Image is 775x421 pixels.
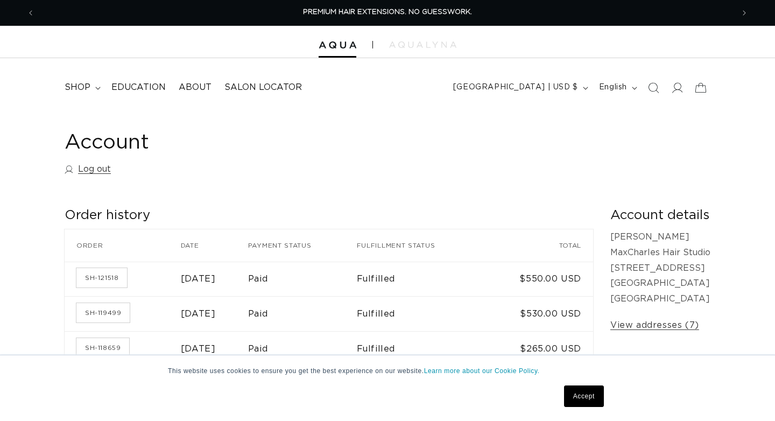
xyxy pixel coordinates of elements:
[65,130,710,156] h1: Account
[172,75,218,100] a: About
[181,275,216,283] time: [DATE]
[105,75,172,100] a: Education
[179,82,212,93] span: About
[168,366,607,376] p: This website uses cookies to ensure you get the best experience on our website.
[642,76,665,100] summary: Search
[357,229,487,262] th: Fulfillment status
[248,229,357,262] th: Payment status
[248,331,357,366] td: Paid
[389,41,456,48] img: aqualyna.com
[453,82,578,93] span: [GEOGRAPHIC_DATA] | USD $
[65,229,181,262] th: Order
[564,385,604,407] a: Accept
[181,229,248,262] th: Date
[303,9,472,16] span: PREMIUM HAIR EXTENSIONS. NO GUESSWORK.
[181,345,216,353] time: [DATE]
[181,310,216,318] time: [DATE]
[224,82,302,93] span: Salon Locator
[610,229,710,307] p: [PERSON_NAME] MaxCharles Hair Studio [STREET_ADDRESS] [GEOGRAPHIC_DATA] [GEOGRAPHIC_DATA]
[357,296,487,331] td: Fulfilled
[732,3,756,23] button: Next announcement
[487,331,593,366] td: $265.00 USD
[248,296,357,331] td: Paid
[593,78,642,98] button: English
[248,262,357,297] td: Paid
[76,303,130,322] a: Order number SH-119499
[218,75,308,100] a: Salon Locator
[487,262,593,297] td: $550.00 USD
[65,162,111,177] a: Log out
[76,268,127,287] a: Order number SH-121518
[447,78,593,98] button: [GEOGRAPHIC_DATA] | USD $
[357,331,487,366] td: Fulfilled
[65,82,90,93] span: shop
[111,82,166,93] span: Education
[599,82,627,93] span: English
[487,296,593,331] td: $530.00 USD
[19,3,43,23] button: Previous announcement
[58,75,105,100] summary: shop
[357,262,487,297] td: Fulfilled
[487,229,593,262] th: Total
[65,207,593,224] h2: Order history
[610,318,699,333] a: View addresses (7)
[610,207,710,224] h2: Account details
[319,41,356,49] img: Aqua Hair Extensions
[76,338,129,357] a: Order number SH-118659
[424,367,540,375] a: Learn more about our Cookie Policy.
